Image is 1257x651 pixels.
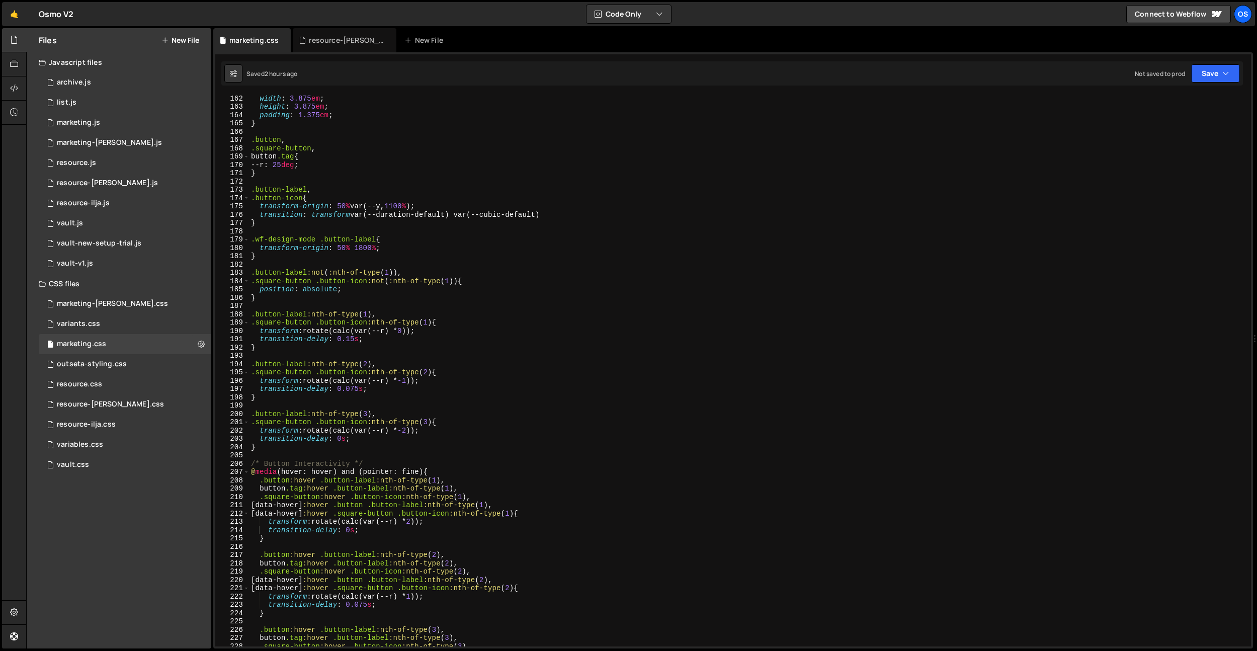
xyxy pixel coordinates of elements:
div: 217 [215,551,249,559]
div: 173 [215,186,249,194]
div: vault-v1.js [57,259,93,268]
button: New File [161,36,199,44]
div: CSS files [27,274,211,294]
div: 16596/45151.js [39,93,211,113]
div: 16596/45133.js [39,213,211,233]
div: 165 [215,119,249,128]
div: 183 [215,269,249,277]
div: 175 [215,202,249,211]
div: 187 [215,302,249,310]
div: 221 [215,584,249,593]
div: Saved [246,69,298,78]
div: marketing-[PERSON_NAME].js [57,138,162,147]
div: 185 [215,285,249,294]
div: 16596/46199.css [39,374,211,394]
div: list.js [57,98,76,107]
div: 16596/45446.css [39,334,211,354]
div: 16596/45132.js [39,254,211,274]
div: 16596/45424.js [39,133,211,153]
div: archive.js [57,78,91,87]
div: 186 [215,294,249,302]
div: 181 [215,252,249,261]
div: 2 hours ago [265,69,298,78]
div: 201 [215,418,249,427]
div: outseta-styling.css [57,360,127,369]
div: 189 [215,318,249,327]
div: 16596/46195.js [39,193,211,213]
div: 177 [215,219,249,227]
div: 191 [215,335,249,344]
div: resource.css [57,380,102,389]
div: 205 [215,451,249,460]
div: 219 [215,567,249,576]
div: 204 [215,443,249,452]
div: 16596/46196.css [39,394,211,415]
div: 16596/46198.css [39,415,211,435]
div: 209 [215,484,249,493]
div: 168 [215,144,249,153]
div: 16596/45422.js [39,113,211,133]
div: 170 [215,161,249,170]
div: 192 [215,344,249,352]
div: 200 [215,410,249,419]
div: 164 [215,111,249,120]
div: 215 [215,534,249,543]
h2: Files [39,35,57,46]
div: 224 [215,609,249,618]
a: Os [1234,5,1252,23]
div: 182 [215,261,249,269]
div: 199 [215,401,249,410]
div: 178 [215,227,249,236]
div: 195 [215,368,249,377]
div: Javascript files [27,52,211,72]
div: resource-[PERSON_NAME].css [57,400,164,409]
div: 223 [215,601,249,609]
button: Save [1191,64,1240,83]
div: 180 [215,244,249,253]
div: 171 [215,169,249,178]
div: 16596/46210.js [39,72,211,93]
div: 176 [215,211,249,219]
div: 220 [215,576,249,585]
div: 208 [215,476,249,485]
div: 162 [215,95,249,103]
div: 203 [215,435,249,443]
div: marketing-[PERSON_NAME].css [57,299,168,308]
div: 226 [215,626,249,634]
div: 227 [215,634,249,642]
div: 207 [215,468,249,476]
div: 179 [215,235,249,244]
a: Connect to Webflow [1126,5,1231,23]
div: 16596/45511.css [39,314,211,334]
div: variants.css [57,319,100,329]
div: marketing.css [229,35,279,45]
div: 172 [215,178,249,186]
div: 16596/45153.css [39,455,211,475]
div: 16596/46284.css [39,294,211,314]
div: 196 [215,377,249,385]
div: 16596/46183.js [39,153,211,173]
div: resource-ilja.js [57,199,110,208]
div: 16596/45154.css [39,435,211,455]
div: 193 [215,352,249,360]
div: 174 [215,194,249,203]
div: variables.css [57,440,103,449]
a: 🤙 [2,2,27,26]
div: 194 [215,360,249,369]
div: resource-[PERSON_NAME].js [57,179,158,188]
div: Not saved to prod [1135,69,1185,78]
button: Code Only [586,5,671,23]
div: 216 [215,543,249,551]
div: resource-ilja.css [57,420,116,429]
div: vault.js [57,219,83,228]
div: New File [404,35,447,45]
div: 211 [215,501,249,510]
div: Osmo V2 [39,8,73,20]
div: 184 [215,277,249,286]
div: 206 [215,460,249,468]
div: resource-[PERSON_NAME].js [309,35,384,45]
div: 210 [215,493,249,502]
div: 212 [215,510,249,518]
div: 225 [215,617,249,626]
